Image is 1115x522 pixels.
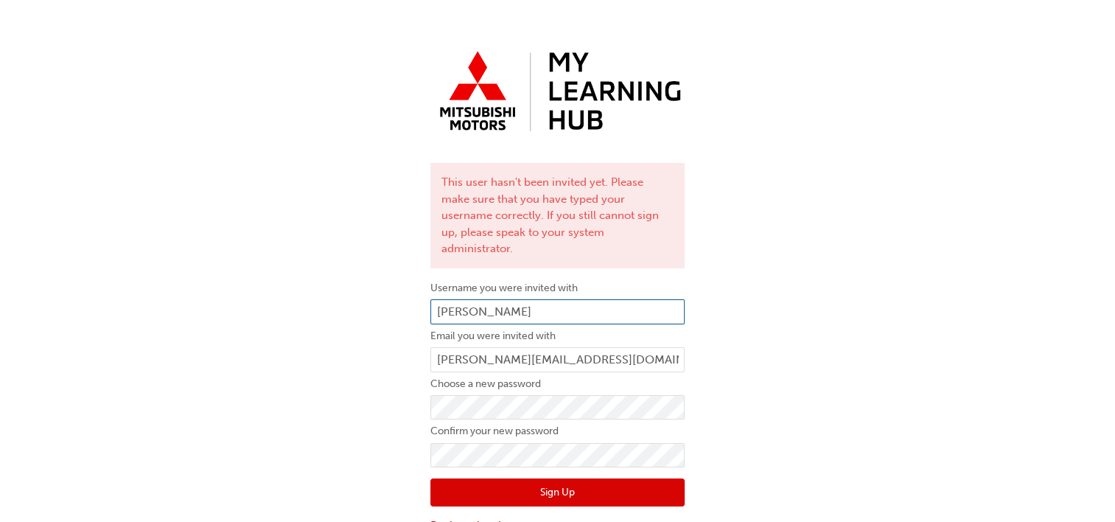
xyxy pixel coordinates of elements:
[430,422,685,440] label: Confirm your new password
[430,163,685,268] div: This user hasn't been invited yet. Please make sure that you have typed your username correctly. ...
[430,327,685,345] label: Email you were invited with
[430,375,685,393] label: Choose a new password
[430,299,685,324] input: Username
[430,279,685,297] label: Username you were invited with
[430,478,685,507] button: Sign Up
[430,44,685,141] img: mmal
